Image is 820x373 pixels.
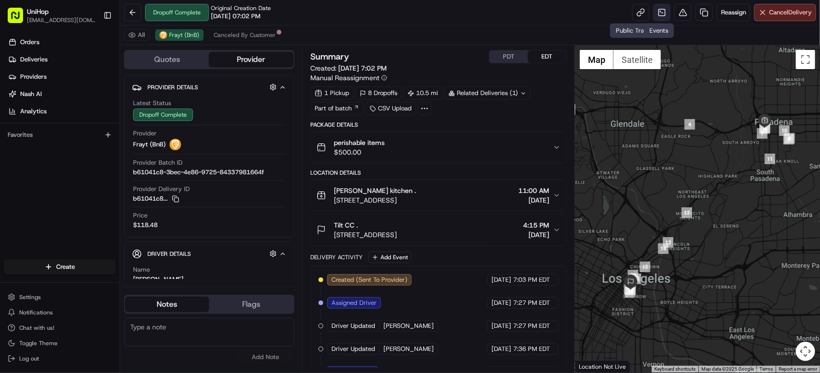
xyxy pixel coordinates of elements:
[518,186,549,195] span: 11:00 AM
[334,230,397,240] span: [STREET_ADDRESS]
[610,24,665,38] div: Public Tracking
[310,86,354,100] div: 1 Pickup
[575,361,630,373] div: Location Not Live
[796,342,815,361] button: Map camera controls
[628,270,638,280] div: 20
[20,72,47,81] span: Providers
[331,345,375,353] span: Driver Updated
[33,101,122,109] div: We're available if you need us!
[334,186,416,195] span: [PERSON_NAME] kitchen .
[132,79,286,95] button: Provider Details
[133,275,184,284] div: [PERSON_NAME]
[754,4,816,21] button: CancelDelivery
[4,104,120,119] a: Analytics
[124,29,149,41] button: All
[310,253,363,261] div: Delivery Activity
[159,31,167,39] img: frayt-logo.jpeg
[682,207,692,218] div: 12
[717,4,750,21] button: Reassign
[765,154,775,164] div: 11
[310,169,567,177] div: Location Details
[491,345,511,353] span: [DATE]
[133,168,264,177] span: b61041c8-3bec-4e86-9725-84337981664f
[404,86,442,100] div: 10.5 mi
[779,125,790,136] div: 10
[580,50,613,69] button: Show street map
[338,64,387,72] span: [DATE] 7:02 PM
[311,132,566,163] button: perishable items$500.00
[613,50,661,69] button: Show satellite imagery
[19,309,53,316] span: Notifications
[19,293,41,301] span: Settings
[19,355,39,362] span: Log out
[685,119,695,130] div: 4
[779,366,817,372] a: Report a map error
[640,262,650,272] div: 15
[133,265,150,274] span: Name
[10,140,17,148] div: 📗
[4,290,116,304] button: Settings
[211,4,271,12] span: Original Creation Date
[133,99,171,108] span: Latest Status
[211,12,260,21] span: [DATE] 07:02 PM
[513,322,550,330] span: 7:27 PM EDT
[577,360,609,373] a: Open this area in Google Maps (opens a new window)
[10,10,29,29] img: Nash
[528,50,566,63] button: EDT
[27,16,96,24] button: [EMAIL_ADDRESS][DOMAIN_NAME]
[310,73,379,83] span: Manual Reassignment
[310,63,387,73] span: Created:
[4,127,116,143] div: Favorites
[490,50,528,63] button: PDT
[133,185,190,193] span: Provider Delivery ID
[4,35,120,50] a: Orders
[4,86,120,102] a: Nash AI
[133,158,183,167] span: Provider Batch ID
[577,360,609,373] img: Google
[4,337,116,350] button: Toggle Theme
[491,276,511,284] span: [DATE]
[19,339,58,347] span: Toggle Theme
[658,243,669,254] div: 14
[383,322,434,330] span: [PERSON_NAME]
[133,129,157,138] span: Provider
[334,195,416,205] span: [STREET_ADDRESS]
[4,306,116,319] button: Notifications
[147,84,198,91] span: Provider Details
[4,69,120,84] a: Providers
[56,263,75,271] span: Create
[518,195,549,205] span: [DATE]
[209,297,293,312] button: Flags
[209,52,293,67] button: Provider
[334,138,385,147] span: perishable items
[27,7,49,16] span: UniHop
[33,92,158,101] div: Start new chat
[444,86,531,100] div: Related Deliveries (1)
[170,139,181,150] img: frayt-logo.jpeg
[310,73,387,83] button: Manual Reassignment
[20,55,48,64] span: Deliveries
[366,102,416,115] div: CSV Upload
[383,345,434,353] span: [PERSON_NAME]
[796,50,815,69] button: Toggle fullscreen view
[77,135,158,153] a: 💻API Documentation
[513,345,550,353] span: 7:36 PM EDT
[19,139,73,149] span: Knowledge Base
[155,29,204,41] button: Frayt (BnB)
[25,62,159,72] input: Clear
[132,246,286,262] button: Driver Details
[6,135,77,153] a: 📗Knowledge Base
[334,220,358,230] span: Tilt CC .
[20,107,47,116] span: Analytics
[68,162,116,170] a: Powered byPylon
[10,92,27,109] img: 1736555255976-a54dd68f-1ca7-489b-9aae-adbdc363a1c4
[331,299,377,307] span: Assigned Driver
[4,259,116,275] button: Create
[513,299,550,307] span: 7:27 PM EDT
[4,52,120,67] a: Deliveries
[759,366,773,372] a: Terms (opens in new tab)
[721,8,746,17] span: Reassign
[310,102,364,115] a: Part of batch
[96,163,116,170] span: Pylon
